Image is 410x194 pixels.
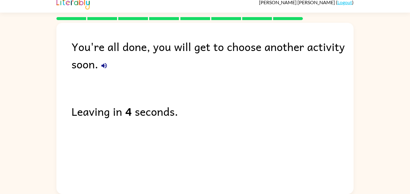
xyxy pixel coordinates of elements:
[125,103,132,120] b: 4
[71,38,354,73] div: You're all done, you will get to choose another activity soon.
[71,103,354,120] div: Leaving in seconds.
